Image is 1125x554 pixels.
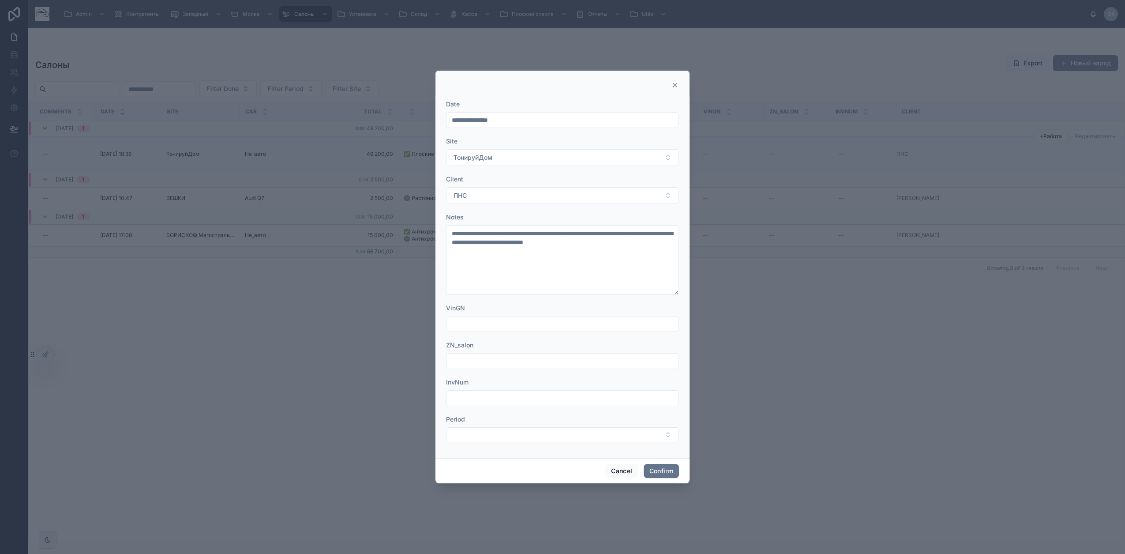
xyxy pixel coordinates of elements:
[446,100,460,108] span: Date
[446,427,679,442] button: Select Button
[605,464,638,478] button: Cancel
[446,341,473,349] span: ZN_salon
[454,191,467,200] span: ПНС
[446,137,457,145] span: Site
[446,213,464,221] span: Notes
[446,415,465,423] span: Period
[446,378,469,386] span: InvNum
[446,175,463,183] span: Client
[454,153,492,162] span: ТонируйДом
[446,187,679,204] button: Select Button
[446,304,465,312] span: VinGN
[644,464,679,478] button: Confirm
[446,149,679,166] button: Select Button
